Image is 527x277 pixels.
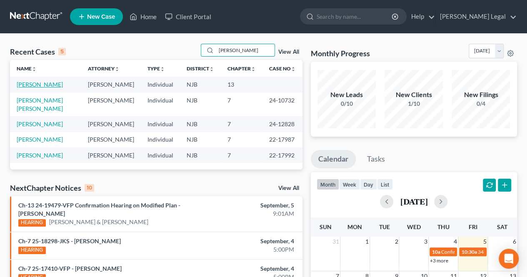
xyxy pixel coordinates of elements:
[377,179,393,190] button: list
[423,237,428,247] span: 3
[115,67,120,72] i: unfold_more
[432,249,440,255] span: 10a
[180,77,221,92] td: NJB
[262,132,302,147] td: 22-17987
[85,184,94,192] div: 10
[360,179,377,190] button: day
[221,116,262,132] td: 7
[317,100,376,108] div: 0/10
[18,202,180,217] a: Ch-13 24-19479-VFP Confirmation Hearing on Modified Plan - [PERSON_NAME]
[10,183,94,193] div: NextChapter Notices
[394,237,399,247] span: 2
[251,67,256,72] i: unfold_more
[141,77,180,92] td: Individual
[452,90,510,100] div: New Filings
[10,47,66,57] div: Recent Cases
[291,67,296,72] i: unfold_more
[400,197,427,206] h2: [DATE]
[141,147,180,163] td: Individual
[436,9,517,24] a: [PERSON_NAME] Legal
[147,65,165,72] a: Typeunfold_more
[160,67,165,72] i: unfold_more
[207,210,294,218] div: 9:01AM
[81,147,141,163] td: [PERSON_NAME]
[347,223,362,230] span: Mon
[18,237,121,245] a: Ch-7 25-18298-JKS - [PERSON_NAME]
[262,92,302,116] td: 24-10732
[452,100,510,108] div: 0/4
[311,150,356,168] a: Calendar
[17,120,63,127] a: [PERSON_NAME]
[32,67,37,72] i: unfold_more
[262,147,302,163] td: 22-17992
[317,179,339,190] button: month
[407,223,421,230] span: Wed
[17,81,63,88] a: [PERSON_NAME]
[18,247,46,254] div: HEARING
[141,132,180,147] td: Individual
[221,77,262,92] td: 13
[180,147,221,163] td: NJB
[385,90,443,100] div: New Clients
[227,65,256,72] a: Chapterunfold_more
[221,132,262,147] td: 7
[319,223,331,230] span: Sun
[81,116,141,132] td: [PERSON_NAME]
[497,223,507,230] span: Sat
[453,237,458,247] span: 4
[262,116,302,132] td: 24-12828
[187,65,214,72] a: Districtunfold_more
[221,147,262,163] td: 7
[58,48,66,55] div: 5
[18,265,122,272] a: Ch-7 25-17410-VFP - [PERSON_NAME]
[17,152,63,159] a: [PERSON_NAME]
[207,201,294,210] div: September, 5
[317,9,393,24] input: Search by name...
[141,92,180,116] td: Individual
[180,92,221,116] td: NJB
[207,245,294,254] div: 5:00PM
[468,223,477,230] span: Fri
[216,44,275,56] input: Search by name...
[339,179,360,190] button: week
[278,185,299,191] a: View All
[88,65,120,72] a: Attorneyunfold_more
[379,223,390,230] span: Tue
[18,219,46,227] div: HEARING
[207,237,294,245] div: September, 4
[81,132,141,147] td: [PERSON_NAME]
[17,65,37,72] a: Nameunfold_more
[512,237,517,247] span: 6
[49,218,148,226] a: [PERSON_NAME] & [PERSON_NAME]
[81,77,141,92] td: [PERSON_NAME]
[221,92,262,116] td: 7
[499,249,519,269] div: Open Intercom Messenger
[125,9,161,24] a: Home
[269,65,296,72] a: Case Nounfold_more
[360,150,392,168] a: Tasks
[365,237,370,247] span: 1
[161,9,215,24] a: Client Portal
[462,249,477,255] span: 10:30a
[87,14,115,20] span: New Case
[482,237,487,247] span: 5
[209,67,214,72] i: unfold_more
[332,237,340,247] span: 31
[17,136,63,143] a: [PERSON_NAME]
[385,100,443,108] div: 1/10
[17,97,63,112] a: [PERSON_NAME] [PERSON_NAME]
[311,48,370,58] h3: Monthly Progress
[317,90,376,100] div: New Leads
[207,265,294,273] div: September, 4
[437,223,450,230] span: Thu
[141,116,180,132] td: Individual
[180,116,221,132] td: NJB
[407,9,435,24] a: Help
[278,49,299,55] a: View All
[430,257,448,264] a: +3 more
[81,92,141,116] td: [PERSON_NAME]
[180,132,221,147] td: NJB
